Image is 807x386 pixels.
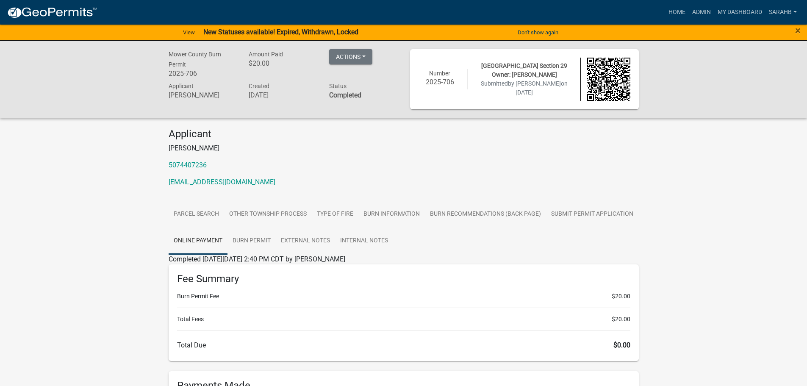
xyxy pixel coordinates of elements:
img: QR code [587,58,630,101]
h6: Total Due [177,341,630,349]
a: View [180,25,198,39]
span: $20.00 [612,315,630,324]
a: [EMAIL_ADDRESS][DOMAIN_NAME] [169,178,275,186]
a: Type Of Fire [312,201,358,228]
a: Submit Permit Application [546,201,638,228]
strong: New Statuses available! Expired, Withdrawn, Locked [203,28,358,36]
a: Admin [689,4,714,20]
span: Completed [DATE][DATE] 2:40 PM CDT by [PERSON_NAME] [169,255,345,263]
span: Amount Paid [249,51,283,58]
p: [PERSON_NAME] [169,143,639,153]
h4: Applicant [169,128,639,140]
a: Burn Recommendations (Back Page) [425,201,546,228]
span: [GEOGRAPHIC_DATA] Section 29 Owner: [PERSON_NAME] [481,62,567,78]
span: Number [429,70,450,77]
button: Don't show again [514,25,562,39]
a: Parcel search [169,201,224,228]
h6: 2025-706 [169,69,236,78]
span: $20.00 [612,292,630,301]
a: 5074407236 [169,161,207,169]
a: Internal Notes [335,228,393,255]
a: Online Payment [169,228,227,255]
span: Applicant [169,83,194,89]
span: Submitted on [DATE] [481,80,568,96]
span: × [795,25,801,36]
h6: $20.00 [249,59,316,67]
button: Close [795,25,801,36]
button: Actions [329,49,372,64]
h6: [DATE] [249,91,316,99]
span: Created [249,83,269,89]
strong: Completed [329,91,361,99]
a: Other Township Process [224,201,312,228]
h6: [PERSON_NAME] [169,91,236,99]
span: $0.00 [613,341,630,349]
h6: 2025-706 [419,78,462,86]
li: Burn Permit Fee [177,292,630,301]
a: sarahb [765,4,800,20]
a: External Notes [276,228,335,255]
a: My Dashboard [714,4,765,20]
span: Status [329,83,347,89]
li: Total Fees [177,315,630,324]
span: Mower County Burn Permit [169,51,221,68]
a: Burn Information [358,201,425,228]
h6: Fee Summary [177,273,630,285]
a: Burn Permit [227,228,276,255]
span: by [PERSON_NAME] [508,80,561,87]
a: Home [665,4,689,20]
